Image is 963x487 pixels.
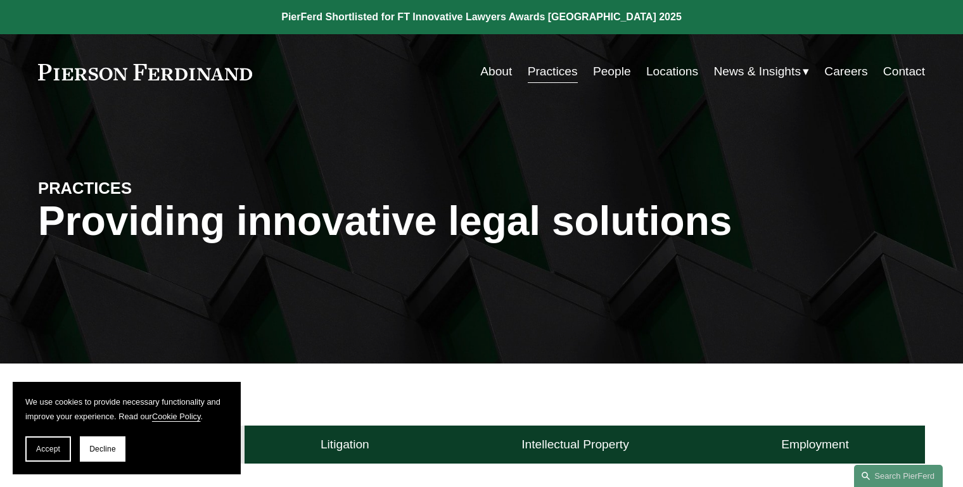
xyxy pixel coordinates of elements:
[25,436,71,462] button: Accept
[528,60,578,84] a: Practices
[36,445,60,453] span: Accept
[593,60,631,84] a: People
[646,60,698,84] a: Locations
[883,60,925,84] a: Contact
[321,437,369,452] h4: Litigation
[13,382,241,474] section: Cookie banner
[152,412,201,421] a: Cookie Policy
[781,437,849,452] h4: Employment
[25,395,228,424] p: We use cookies to provide necessary functionality and improve your experience. Read our .
[89,445,116,453] span: Decline
[854,465,943,487] a: Search this site
[38,198,925,244] h1: Providing innovative legal solutions
[80,436,125,462] button: Decline
[38,178,260,198] h4: PRACTICES
[713,61,801,83] span: News & Insights
[824,60,867,84] a: Careers
[521,437,629,452] h4: Intellectual Property
[713,60,809,84] a: folder dropdown
[480,60,512,84] a: About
